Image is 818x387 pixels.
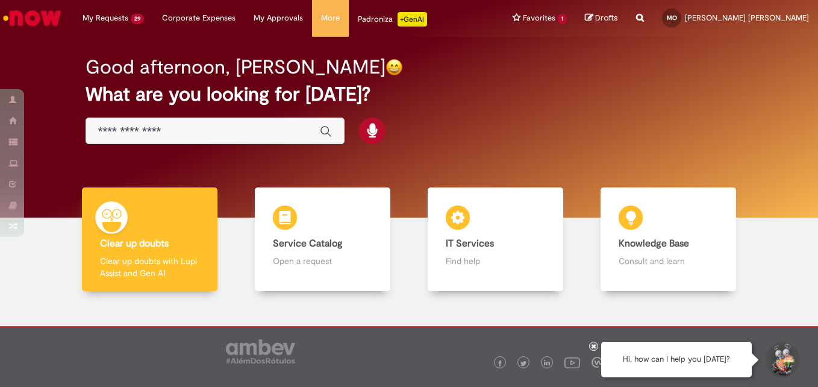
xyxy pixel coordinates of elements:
span: My Approvals [254,12,303,24]
p: Find help [446,255,545,267]
b: Service Catalog [273,238,343,250]
p: Consult and learn [619,255,718,267]
img: logo_footer_youtube.png [564,354,580,370]
b: Knowledge Base [619,238,689,250]
a: Service Catalog Open a request [236,187,409,292]
img: logo_footer_twitter.png [520,360,526,367]
p: Clear up doubts with Lupi Assist and Gen AI [100,255,199,279]
img: ServiceNow [1,6,63,30]
span: More [321,12,340,24]
a: IT Services Find help [409,187,582,292]
div: Padroniza [358,12,427,27]
h2: Good afternoon, [PERSON_NAME] [86,57,386,78]
img: logo_footer_facebook.png [497,360,503,367]
a: Knowledge Base Consult and learn [582,187,755,292]
img: logo_footer_workplace.png [592,357,602,368]
img: logo_footer_ambev_rotulo_gray.png [226,339,295,363]
span: 1 [558,14,567,24]
span: Favorites [523,12,555,24]
button: Start Support Conversation [764,342,800,378]
h2: What are you looking for [DATE]? [86,84,733,105]
span: Drafts [595,12,618,24]
span: Corporate Expenses [162,12,236,24]
span: 29 [131,14,144,24]
img: logo_footer_linkedin.png [544,360,550,367]
span: [PERSON_NAME] [PERSON_NAME] [685,13,809,23]
b: Clear up doubts [100,238,169,250]
a: Drafts [585,13,618,24]
span: MO [667,14,677,22]
span: My Requests [83,12,128,24]
a: Clear up doubts Clear up doubts with Lupi Assist and Gen AI [63,187,236,292]
img: happy-face.png [386,58,403,76]
b: IT Services [446,238,494,250]
p: +GenAi [398,12,427,27]
p: Open a request [273,255,372,267]
div: Hi, how can I help you [DATE]? [601,342,752,377]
